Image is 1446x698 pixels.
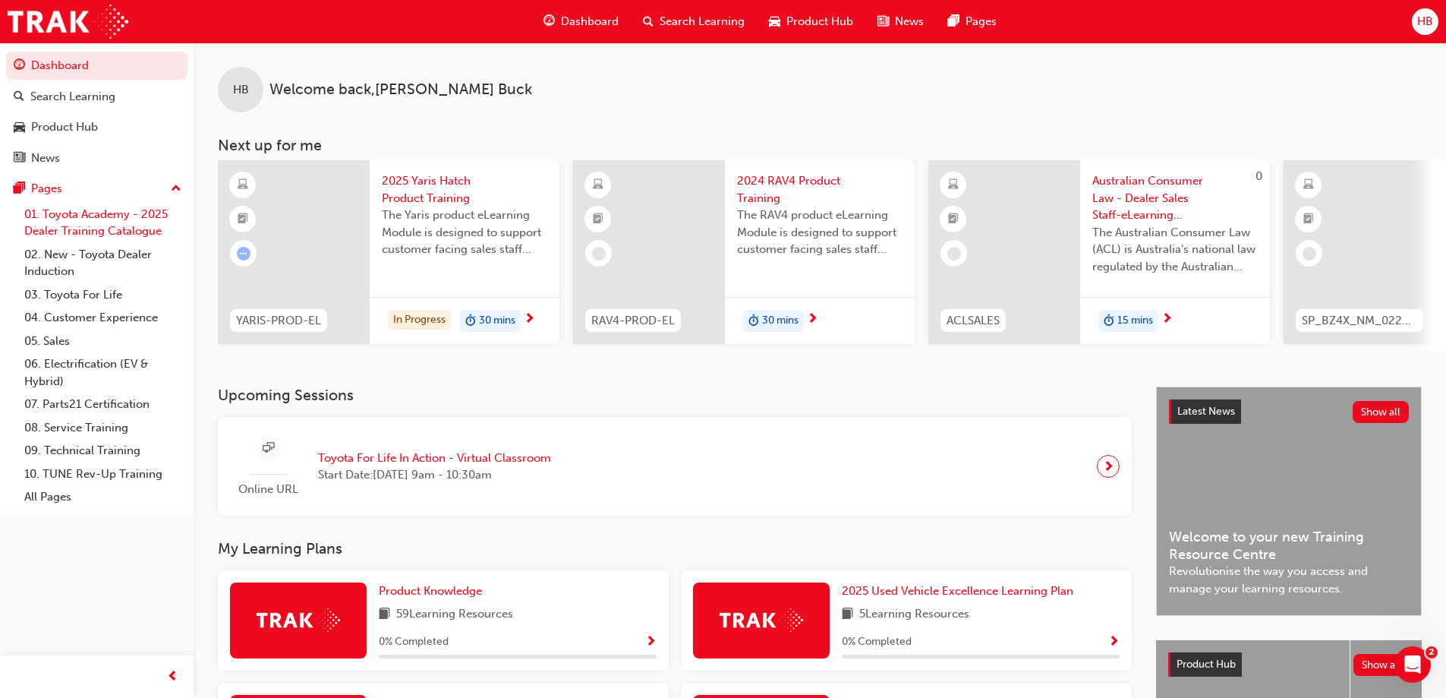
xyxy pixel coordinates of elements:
[895,13,924,30] span: News
[18,485,187,509] a: All Pages
[318,450,551,467] span: Toyota For Life In Action - Virtual Classroom
[218,387,1132,404] h3: Upcoming Sessions
[1303,247,1316,261] span: learningRecordVerb_NONE-icon
[18,393,187,416] a: 07. Parts21 Certification
[524,313,535,327] span: next-icon
[18,330,187,353] a: 05. Sales
[660,13,745,30] span: Search Learning
[6,175,187,203] button: Pages
[561,13,619,30] span: Dashboard
[479,312,515,330] span: 30 mins
[1255,169,1262,183] span: 0
[928,160,1270,344] a: 0ACLSALESAustralian Consumer Law - Dealer Sales Staff-eLearning moduleThe Australian Consumer Law...
[762,312,799,330] span: 30 mins
[236,312,321,330] span: YARIS-PROD-EL
[30,88,115,106] div: Search Learning
[948,12,959,31] span: pages-icon
[18,352,187,393] a: 06. Electrification (EV & Hybrid)
[1108,636,1120,649] span: Show Progress
[263,439,274,458] span: sessionType_ONLINE_URL-icon
[1353,401,1410,423] button: Show all
[1092,172,1258,224] span: Australian Consumer Law - Dealer Sales Staff-eLearning module
[379,605,390,624] span: book-icon
[573,160,915,344] a: RAV4-PROD-EL2024 RAV4 Product TrainingThe RAV4 product eLearning Module is designed to support cu...
[6,52,187,80] a: Dashboard
[6,83,187,111] a: Search Learning
[230,481,306,498] span: Online URL
[543,12,555,31] span: guage-icon
[14,182,25,196] span: pages-icon
[1303,210,1314,229] span: booktick-icon
[1156,387,1422,616] a: Latest NewsShow allWelcome to your new Training Resource CentreRevolutionise the way you access a...
[257,608,340,632] img: Trak
[31,118,98,136] div: Product Hub
[1117,312,1153,330] span: 15 mins
[531,6,631,37] a: guage-iconDashboard
[379,583,488,600] a: Product Knowledge
[8,5,128,39] img: Trak
[593,175,603,195] span: learningResourceType_ELEARNING-icon
[966,13,997,30] span: Pages
[807,313,818,327] span: next-icon
[18,243,187,283] a: 02. New - Toyota Dealer Induction
[593,210,603,229] span: booktick-icon
[947,247,961,261] span: learningRecordVerb_NONE-icon
[238,175,248,195] span: learningResourceType_ELEARNING-icon
[237,247,250,261] span: learningRecordVerb_ATTEMPT-icon
[1161,313,1173,327] span: next-icon
[318,466,551,484] span: Start Date: [DATE] 9am - 10:30am
[269,81,532,99] span: Welcome back , [PERSON_NAME] Buck
[167,668,178,687] span: prev-icon
[948,210,959,229] span: booktick-icon
[171,179,181,199] span: up-icon
[631,6,757,37] a: search-iconSearch Learning
[1103,456,1114,477] span: next-icon
[748,311,759,331] span: duration-icon
[31,150,60,167] div: News
[737,207,903,258] span: The RAV4 product eLearning Module is designed to support customer facing sales staff with introdu...
[6,113,187,141] a: Product Hub
[859,605,969,624] span: 5 Learning Resources
[947,312,1000,330] span: ACLSALES
[465,311,476,331] span: duration-icon
[1417,13,1433,30] span: HB
[194,137,1446,154] h3: Next up for me
[6,49,187,175] button: DashboardSearch LearningProduct HubNews
[737,172,903,207] span: 2024 RAV4 Product Training
[877,12,889,31] span: news-icon
[769,12,780,31] span: car-icon
[18,203,187,243] a: 01. Toyota Academy - 2025 Dealer Training Catalogue
[14,59,25,73] span: guage-icon
[14,90,24,104] span: search-icon
[18,283,187,307] a: 03. Toyota For Life
[1168,652,1410,677] a: Product HubShow all
[238,210,248,229] span: booktick-icon
[1092,224,1258,276] span: The Australian Consumer Law (ACL) is Australia's national law regulated by the Australian Competi...
[18,463,187,486] a: 10. TUNE Rev-Up Training
[388,310,451,330] div: In Progress
[14,152,25,166] span: news-icon
[948,175,959,195] span: learningResourceType_ELEARNING-icon
[1104,311,1114,331] span: duration-icon
[6,144,187,172] a: News
[1426,646,1438,659] span: 2
[786,13,853,30] span: Product Hub
[1302,312,1417,330] span: SP_BZ4X_NM_0224_EL01
[230,429,1120,504] a: Online URLToyota For Life In Action - Virtual ClassroomStart Date:[DATE] 9am - 10:30am
[842,633,912,651] span: 0 % Completed
[645,636,657,649] span: Show Progress
[592,247,606,261] span: learningRecordVerb_NONE-icon
[643,12,654,31] span: search-icon
[1303,175,1314,195] span: learningResourceType_ELEARNING-icon
[382,207,547,258] span: The Yaris product eLearning Module is designed to support customer facing sales staff with introd...
[1169,529,1409,563] span: Welcome to your new Training Resource Centre
[396,605,513,624] span: 59 Learning Resources
[218,160,559,344] a: YARIS-PROD-EL2025 Yaris Hatch Product TrainingThe Yaris product eLearning Module is designed to s...
[842,583,1079,600] a: 2025 Used Vehicle Excellence Learning Plan
[1108,633,1120,652] button: Show Progress
[382,172,547,207] span: 2025 Yaris Hatch Product Training
[18,416,187,440] a: 08. Service Training
[1353,654,1410,676] button: Show all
